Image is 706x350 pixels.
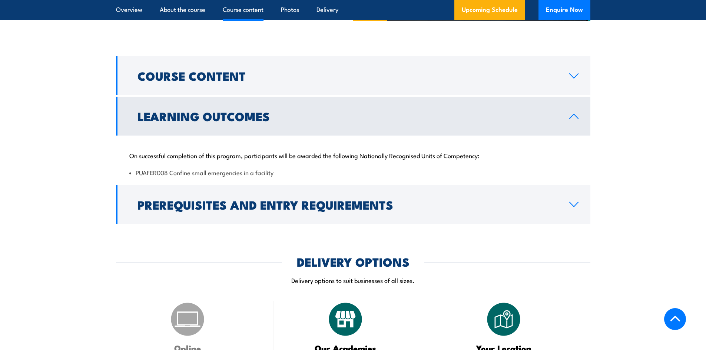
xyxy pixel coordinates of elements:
[137,111,557,121] h2: Learning Outcomes
[116,185,590,224] a: Prerequisites and Entry Requirements
[116,276,590,284] p: Delivery options to suit businesses of all sizes.
[137,199,557,210] h2: Prerequisites and Entry Requirements
[129,151,577,159] p: On successful completion of this program, participants will be awarded the following Nationally R...
[116,56,590,95] a: Course Content
[116,97,590,136] a: Learning Outcomes
[137,70,557,81] h2: Course Content
[129,168,577,177] li: PUAFER008 Confine small emergencies in a facility
[297,256,410,267] h2: DELIVERY OPTIONS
